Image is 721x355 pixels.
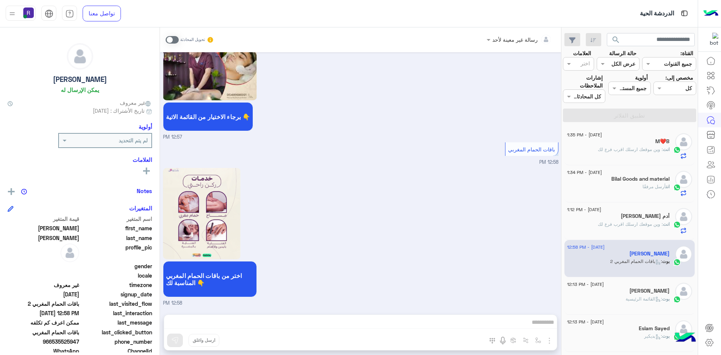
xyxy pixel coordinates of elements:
img: WhatsApp [673,258,681,266]
span: بوت [662,333,670,339]
img: defaultAdmin.png [675,171,692,188]
span: 2025-08-21T09:58:06.941Z [8,309,79,317]
img: defaultAdmin.png [675,208,692,225]
span: غير معروف [120,99,152,107]
span: phone_number [81,338,152,346]
label: العلامات [573,49,591,57]
span: : القائمة الرئيسية [626,296,662,302]
span: بوت [662,296,670,302]
h6: أولوية [139,123,152,130]
img: tab [65,9,74,18]
small: تحويل المحادثة [180,37,205,43]
span: [DATE] - 12:13 PM [567,319,604,325]
span: [DATE] - 12:58 PM [567,244,605,251]
span: ممكن اعرف كم تكلفه [8,319,79,326]
span: [DATE] - 12:13 PM [567,281,604,288]
span: 12:57 PM [163,134,182,141]
span: انت [663,147,670,152]
h5: أدم محمد أدم [621,213,670,219]
span: ChannelId [81,347,152,355]
span: 12:58 PM [163,300,182,307]
div: اختر [581,59,591,69]
h5: Bilal Goods and material [611,176,670,182]
img: defaultAdmin.png [675,133,692,150]
img: tab [45,9,53,18]
span: gender [81,262,152,270]
span: 12:58 PM [539,159,558,165]
span: غير معروف [8,281,79,289]
label: أولوية [635,74,648,82]
span: احمد [8,224,79,232]
span: 2025-08-21T09:06:20.914Z [8,290,79,298]
img: Q2FwdHVyZSAoNikucG5n.png [163,168,241,259]
img: add [8,188,15,195]
span: أرسل مرفقًا [643,184,666,189]
span: 2 [8,347,79,355]
span: 966535525947 [8,338,79,346]
p: الدردشة الحية [640,9,674,19]
img: WhatsApp [673,146,681,154]
span: عبد الحميد [8,234,79,242]
span: last_visited_flow [81,300,152,308]
span: [DATE] - 1:12 PM [567,206,601,213]
img: notes [21,189,27,195]
span: : بديكير [644,333,662,339]
h5: Eslam Sayed [639,325,670,332]
img: userImage [23,8,34,18]
span: null [8,262,79,270]
span: last_name [81,234,152,242]
img: WhatsApp [673,221,681,228]
label: حالة الرسالة [609,49,637,57]
button: تطبيق الفلاتر [563,109,696,122]
span: first_name [81,224,152,232]
span: last_interaction [81,309,152,317]
span: timezone [81,281,152,289]
label: مخصص إلى: [665,74,693,82]
span: وين موقعك ارسلك اقرب فرع لك [598,147,663,152]
span: signup_date [81,290,152,298]
span: profile_pic [81,243,152,261]
span: last_message [81,319,152,326]
h5: Ahsan Ali [629,288,670,294]
span: باقات الحمام المغربي [508,146,555,153]
img: defaultAdmin.png [675,283,692,300]
span: وين موقعك ارسلك اقرب فرع لك [598,221,663,227]
img: defaultAdmin.png [67,44,93,69]
img: hulul-logo.png [672,325,698,351]
img: defaultAdmin.png [675,320,692,337]
img: defaultAdmin.png [675,246,692,263]
span: بوت [662,258,670,264]
img: tab [680,9,689,18]
a: تواصل معنا [83,6,121,21]
h6: يمكن الإرسال له [61,86,99,93]
h5: احمد عبد الحميد [629,251,670,257]
img: 322853014244696 [705,33,718,46]
img: profile [8,9,17,18]
span: [DATE] - 1:34 PM [567,169,602,176]
span: null [8,272,79,279]
img: Q2FwdHVyZSAoMykucG5n.png [163,9,257,100]
span: last_clicked_button [81,328,152,336]
span: انت [666,184,670,189]
span: اسم المتغير [81,215,152,223]
img: WhatsApp [673,296,681,303]
a: tab [62,6,77,21]
span: : باقات الحمام المغربي 2 [610,258,662,264]
span: search [611,35,620,44]
h6: المتغيرات [129,205,152,211]
span: [DATE] - 1:35 PM [567,131,602,138]
h6: Notes [137,187,152,194]
label: إشارات الملاحظات [563,74,603,90]
label: القناة: [680,49,693,57]
span: باقات الحمام المغربي 2 [8,300,79,308]
span: برجاء الاختيار من القائمة الاتية 👇 [166,113,250,120]
img: Logo [703,6,718,21]
button: ارسل واغلق [189,334,219,347]
span: تاريخ الأشتراك : [DATE] [93,107,145,115]
h5: [PERSON_NAME] [53,75,107,84]
span: انت [663,221,670,227]
button: search [607,33,625,49]
span: قيمة المتغير [8,215,79,223]
img: WhatsApp [673,184,681,191]
span: اختر من باقات الحمام المغربي المناسبة لك 👇 [166,272,254,286]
